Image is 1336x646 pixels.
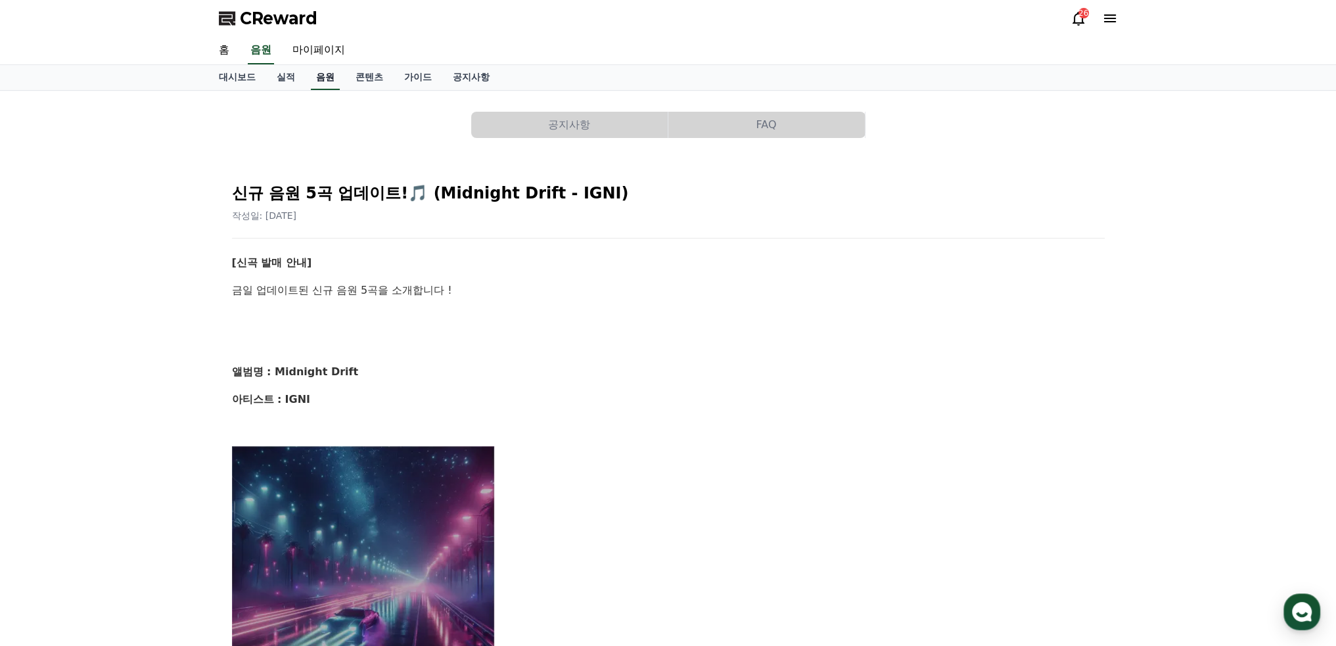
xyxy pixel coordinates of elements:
span: 설정 [203,436,219,447]
span: CReward [240,8,317,29]
button: 공지사항 [471,112,668,138]
button: FAQ [668,112,865,138]
a: 콘텐츠 [345,65,394,90]
h2: 신규 음원 5곡 업데이트!🎵 (Midnight Drift - IGNI) [232,183,1105,204]
span: 홈 [41,436,49,447]
a: 설정 [170,417,252,450]
p: 금일 업데이트된 신규 음원 5곡을 소개합니다 ! [232,282,1105,299]
a: CReward [219,8,317,29]
a: 홈 [4,417,87,450]
a: 공지사항 [471,112,668,138]
a: 음원 [248,37,274,64]
span: 작성일: [DATE] [232,210,297,221]
a: 홈 [208,37,240,64]
strong: 아티스트 : [232,393,282,405]
a: 가이드 [394,65,442,90]
a: FAQ [668,112,865,138]
strong: 앨범명 : Midnight Drift [232,365,359,378]
span: 대화 [120,437,136,448]
a: 마이페이지 [282,37,356,64]
strong: [신곡 발매 안내] [232,256,312,269]
a: 실적 [266,65,306,90]
strong: IGNI [285,393,310,405]
div: 26 [1078,8,1089,18]
a: 음원 [311,65,340,90]
a: 공지사항 [442,65,500,90]
a: 대시보드 [208,65,266,90]
a: 대화 [87,417,170,450]
a: 26 [1071,11,1086,26]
